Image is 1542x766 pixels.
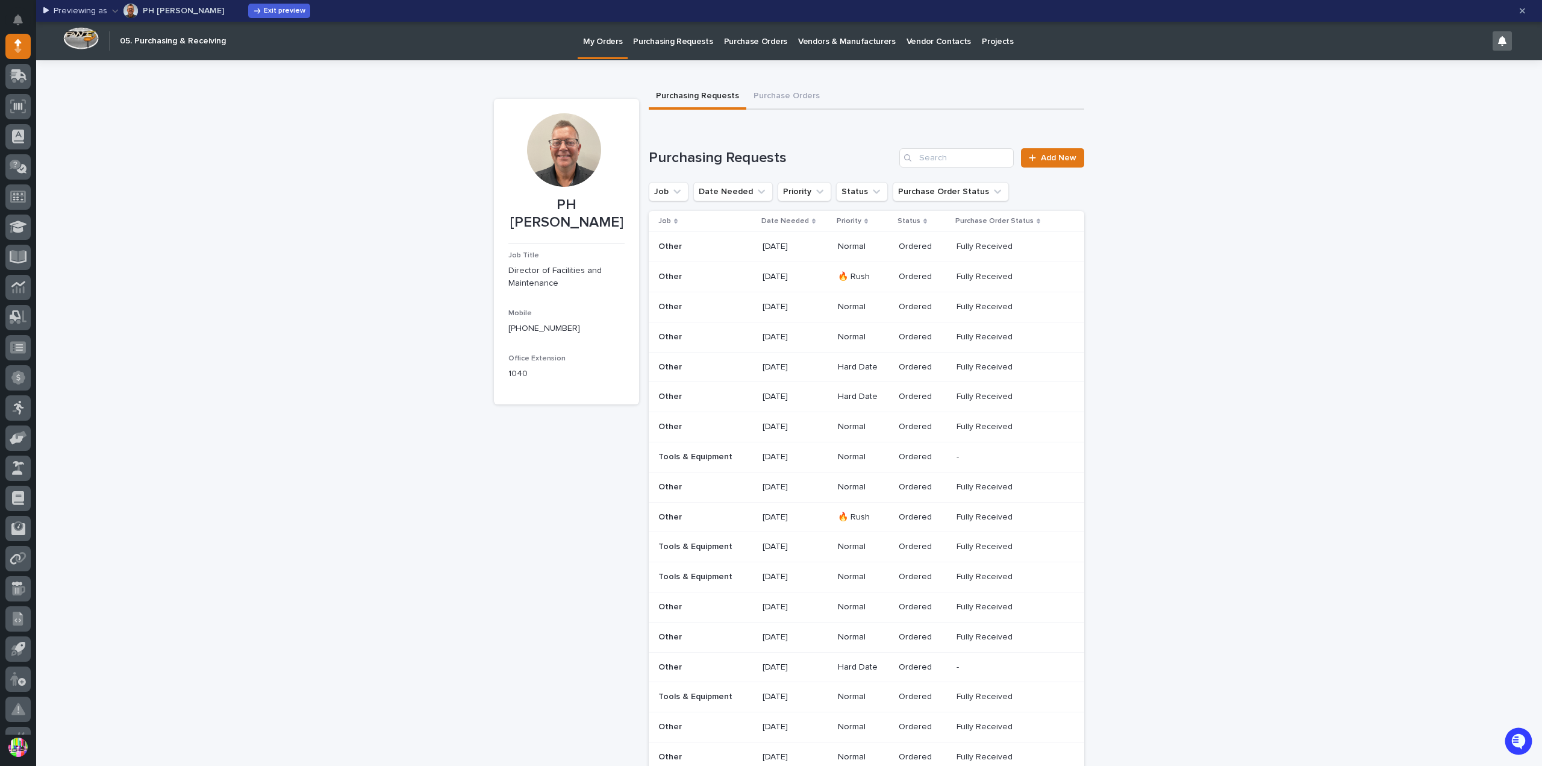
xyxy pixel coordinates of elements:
[658,330,684,342] p: Other
[957,720,1015,732] p: Fully Received
[957,630,1015,642] p: Fully Received
[838,752,889,762] p: Normal
[957,689,1015,702] p: Fully Received
[658,750,684,762] p: Other
[508,324,580,333] a: [PHONE_NUMBER]
[63,27,99,49] img: Workspace Logo
[649,472,1084,502] tr: OtherOther [DATE]NormalOrderedFully ReceivedFully Received
[658,600,684,612] p: Other
[264,7,305,14] span: Exit preview
[658,480,684,492] p: Other
[248,4,310,18] button: Exit preview
[899,632,947,642] p: Ordered
[719,22,793,59] a: Purchase Orders
[976,22,1019,59] a: Projects
[658,419,684,432] p: Other
[54,146,182,155] div: We're offline, we will be back soon!
[899,422,947,432] p: Ordered
[649,682,1084,712] tr: Tools & EquipmentTools & Equipment [DATE]NormalOrderedFully ReceivedFully Received
[54,6,107,16] p: Previewing as
[649,262,1084,292] tr: OtherOther [DATE]🔥 RushOrderedFully ReceivedFully Received
[54,134,198,146] div: Start new chat
[658,510,684,523] p: Other
[649,592,1084,622] tr: OtherOther [DATE]NormalOrderedFully ReceivedFully Received
[838,392,889,402] p: Hard Date
[649,412,1084,442] tr: OtherOther [DATE]NormalOrderedFully ReceivedFully Received
[508,196,625,231] p: PH [PERSON_NAME]
[658,720,684,732] p: Other
[658,300,684,312] p: Other
[899,752,947,762] p: Ordered
[12,194,31,213] img: Brittany
[838,512,889,523] p: 🔥 Rush
[763,752,829,762] p: [DATE]
[12,134,34,155] img: 1736555164131-43832dd5-751b-4058-ba23-39d91318e5a0
[778,182,831,201] button: Priority
[187,173,219,187] button: See all
[957,450,961,462] p: -
[793,22,901,59] a: Vendors & Manufacturers
[12,67,219,86] p: How can we help?
[693,182,773,201] button: Date Needed
[893,182,1009,201] button: Purchase Order Status
[763,422,829,432] p: [DATE]
[838,542,889,552] p: Normal
[649,182,688,201] button: Job
[578,22,628,57] a: My Orders
[658,389,684,402] p: Other
[957,750,1015,762] p: Fully Received
[120,318,146,327] span: Pylon
[5,7,31,33] button: Notifications
[649,232,1084,262] tr: OtherOther [DATE]NormalOrderedFully ReceivedFully Received
[12,175,77,185] div: Past conversations
[838,572,889,582] p: Normal
[957,480,1015,492] p: Fully Received
[899,542,947,552] p: Ordered
[24,288,66,300] span: Help Docs
[798,22,896,47] p: Vendors & Manufacturers
[658,450,735,462] p: Tools & Equipment
[1021,148,1084,168] a: Add New
[724,22,787,47] p: Purchase Orders
[838,272,889,282] p: 🔥 Rush
[1041,154,1076,162] span: Add New
[957,389,1015,402] p: Fully Received
[649,292,1084,322] tr: OtherOther [DATE]NormalOrderedFully ReceivedFully Received
[763,632,829,642] p: [DATE]
[12,227,31,246] img: Brittany Wendell
[899,242,947,252] p: Ordered
[899,602,947,612] p: Ordered
[901,22,976,59] a: Vendor Contacts
[25,134,47,155] img: 4614488137333_bcb353cd0bb836b1afe7_72.png
[508,252,539,259] span: Job Title
[957,539,1015,552] p: Fully Received
[899,722,947,732] p: Ordered
[763,602,829,612] p: [DATE]
[957,330,1015,342] p: Fully Received
[633,22,713,47] p: Purchasing Requests
[205,137,219,152] button: Start new chat
[763,362,829,372] p: [DATE]
[658,239,684,252] p: Other
[763,572,829,582] p: [DATE]
[899,148,1014,168] input: Search
[24,239,34,248] img: 1736555164131-43832dd5-751b-4058-ba23-39d91318e5a0
[899,452,947,462] p: Ordered
[658,660,684,673] p: Other
[957,239,1015,252] p: Fully Received
[583,22,622,47] p: My Orders
[838,302,889,312] p: Normal
[957,660,961,673] p: -
[658,360,684,372] p: Other
[763,662,829,673] p: [DATE]
[763,542,829,552] p: [DATE]
[957,600,1015,612] p: Fully Received
[761,215,809,228] p: Date Needed
[85,317,146,327] a: Powered byPylon
[107,238,131,248] span: [DATE]
[37,206,98,215] span: [PERSON_NAME]
[907,22,971,47] p: Vendor Contacts
[838,332,889,342] p: Normal
[763,302,829,312] p: [DATE]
